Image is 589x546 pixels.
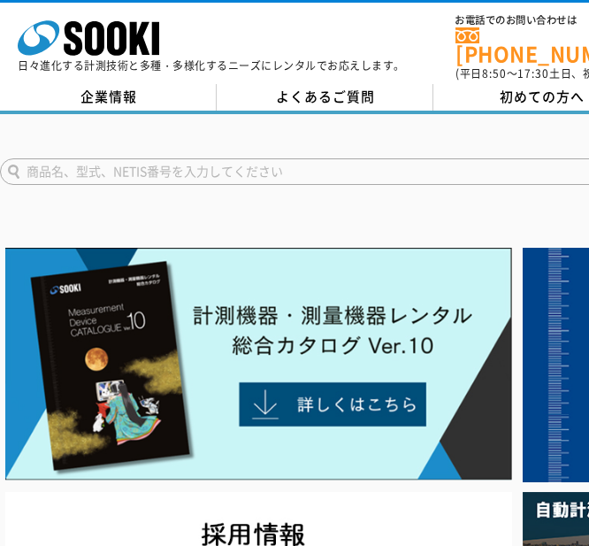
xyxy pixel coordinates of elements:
span: 8:50 [482,65,507,81]
span: 初めての方へ [500,87,585,106]
a: よくあるご質問 [217,84,433,111]
img: Catalog Ver10 [5,248,512,481]
span: 17:30 [517,65,549,81]
p: 日々進化する計測技術と多種・多様化するニーズにレンタルでお応えします。 [18,60,405,71]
